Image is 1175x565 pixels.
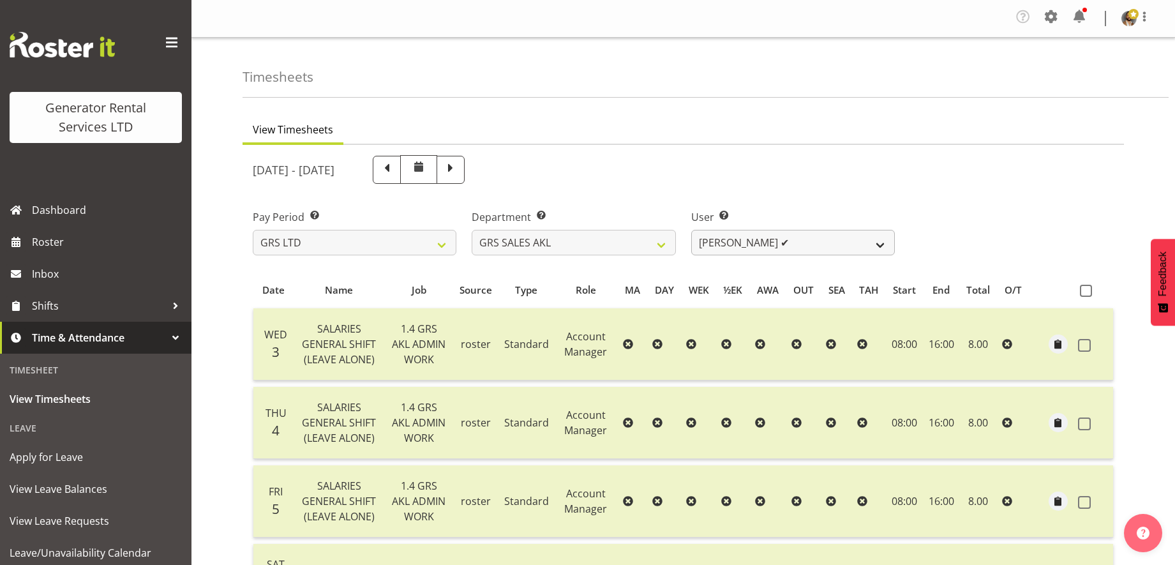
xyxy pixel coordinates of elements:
[1157,252,1169,296] span: Feedback
[461,337,491,351] span: roster
[272,421,280,439] span: 4
[393,283,444,298] div: Job
[499,465,554,538] td: Standard
[32,328,166,347] span: Time & Attendance
[959,308,998,380] td: 8.00
[10,448,182,467] span: Apply for Leave
[499,387,554,459] td: Standard
[3,357,188,383] div: Timesheet
[10,32,115,57] img: Rosterit website logo
[392,322,445,366] span: 1.4 GRS AKL ADMIN WORK
[461,416,491,430] span: roster
[269,485,283,499] span: Fri
[924,308,959,380] td: 16:00
[1005,283,1022,298] div: O/T
[3,415,188,441] div: Leave
[272,343,280,361] span: 3
[893,283,916,298] div: Start
[392,479,445,524] span: 1.4 GRS AKL ADMIN WORK
[564,329,607,359] span: Account Manager
[506,283,546,298] div: Type
[691,209,895,225] label: User
[924,387,959,459] td: 16:00
[302,322,376,366] span: SALARIES GENERAL SHIFT (LEAVE ALONE)
[3,441,188,473] a: Apply for Leave
[966,283,990,298] div: Total
[272,500,280,518] span: 5
[564,486,607,516] span: Account Manager
[10,479,182,499] span: View Leave Balances
[1151,239,1175,326] button: Feedback - Show survey
[392,400,445,445] span: 1.4 GRS AKL ADMIN WORK
[1137,527,1149,539] img: help-xxl-2.png
[10,389,182,409] span: View Timesheets
[499,308,554,380] td: Standard
[266,406,287,420] span: Thu
[243,70,313,84] h4: Timesheets
[32,232,185,252] span: Roster
[302,479,376,524] span: SALARIES GENERAL SHIFT (LEAVE ALONE)
[460,283,492,298] div: Source
[302,400,376,445] span: SALARIES GENERAL SHIFT (LEAVE ALONE)
[924,465,959,538] td: 16:00
[959,465,998,538] td: 8.00
[564,408,607,437] span: Account Manager
[886,465,924,538] td: 08:00
[886,308,924,380] td: 08:00
[828,283,845,298] div: SEA
[689,283,709,298] div: WEK
[32,296,166,315] span: Shifts
[253,209,456,225] label: Pay Period
[655,283,674,298] div: DAY
[931,283,952,298] div: End
[1121,11,1137,26] img: sean-johnstone4fef95288b34d066b2c6be044394188f.png
[253,163,334,177] h5: [DATE] - [DATE]
[10,511,182,531] span: View Leave Requests
[3,473,188,505] a: View Leave Balances
[959,387,998,459] td: 8.00
[561,283,610,298] div: Role
[625,283,640,298] div: MA
[886,387,924,459] td: 08:00
[264,328,287,342] span: Wed
[757,283,779,298] div: AWA
[472,209,675,225] label: Department
[723,283,742,298] div: ½EK
[32,264,185,283] span: Inbox
[10,543,182,562] span: Leave/Unavailability Calendar
[300,283,378,298] div: Name
[260,283,285,298] div: Date
[859,283,878,298] div: TAH
[461,494,491,508] span: roster
[32,200,185,220] span: Dashboard
[793,283,814,298] div: OUT
[3,505,188,537] a: View Leave Requests
[22,98,169,137] div: Generator Rental Services LTD
[253,122,333,137] span: View Timesheets
[3,383,188,415] a: View Timesheets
